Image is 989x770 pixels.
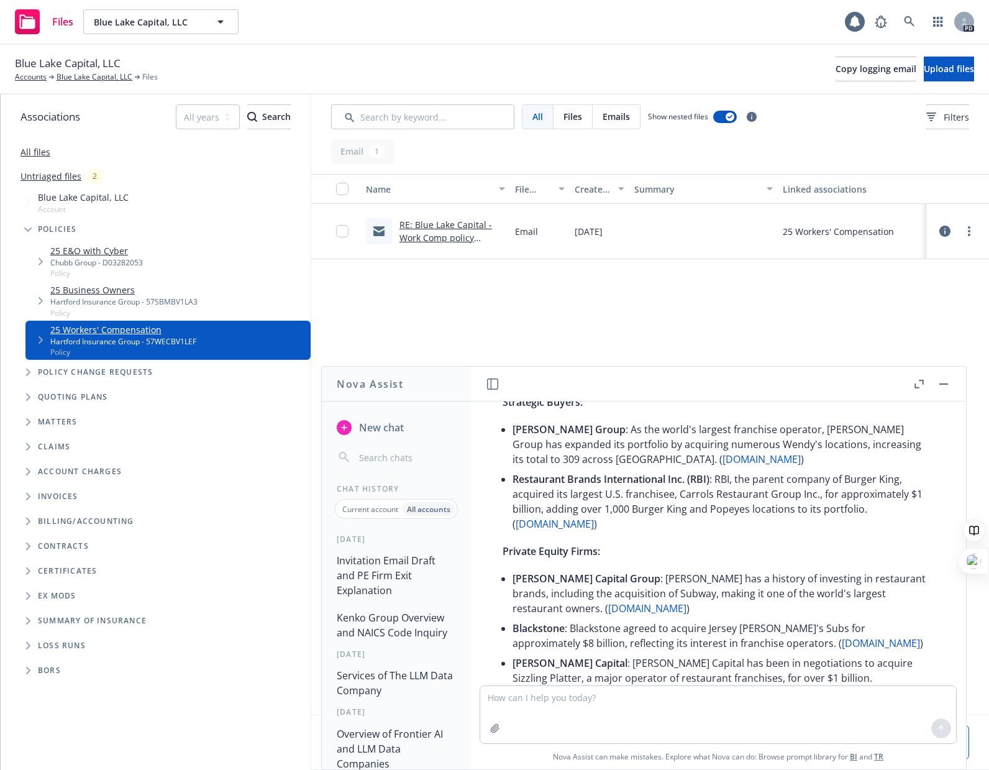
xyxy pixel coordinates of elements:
span: Copy logging email [836,63,916,75]
span: Loss Runs [38,642,86,649]
span: Blackstone [513,621,565,635]
span: Files [563,110,582,123]
a: RE: Blue Lake Capital - Work Comp policy info.msg [399,219,492,257]
button: Filters [926,104,969,129]
span: Quoting plans [38,393,108,401]
span: Strategic Buyers: [503,395,583,409]
button: File type [510,174,570,204]
span: Account [38,204,129,214]
span: Account charges [38,468,122,475]
a: TR [874,751,883,762]
span: Files [142,71,158,83]
a: Search [897,9,922,34]
div: Search [247,105,291,129]
a: 25 E&O with Cyber [50,244,143,257]
p: : RBI, the parent company of Burger King, acquired its largest U.S. franchisee, Carrols Restauran... [513,472,934,531]
div: Linked associations [783,183,922,196]
span: Emails [603,110,630,123]
div: File type [515,183,551,196]
span: Private Equity Firms: [503,544,600,558]
span: Billing/Accounting [38,518,134,525]
button: Created on [570,174,629,204]
span: BORs [38,667,61,674]
a: [DOMAIN_NAME] [516,517,594,531]
button: SearchSearch [247,104,291,129]
div: Hartford Insurance Group - 57WECBV1LEF [50,336,196,347]
p: Current account [342,504,398,515]
span: Blue Lake Capital, LLC [15,55,121,71]
span: Ex Mods [38,592,76,600]
input: Toggle Row Selected [336,225,349,237]
button: Upload files [924,57,974,81]
span: Policies [38,226,77,233]
button: Services of The LLM Data Company [332,664,460,702]
span: Blue Lake Capital, LLC [94,16,201,29]
input: Select all [336,183,349,195]
button: Kenko Group Overview and NAICS Code Inquiry [332,607,460,644]
span: [PERSON_NAME] Group [513,423,626,436]
div: Created on [575,183,611,196]
div: Folder Tree Example [1,509,311,683]
a: Blue Lake Capital, LLC [57,71,132,83]
input: Search by keyword... [331,104,514,129]
span: Nova Assist can make mistakes. Explore what Nova can do: Browse prompt library for and [475,744,961,769]
div: Name [366,183,491,196]
div: 25 Workers' Compensation [783,225,894,238]
button: Copy logging email [836,57,916,81]
span: Filters [926,111,969,124]
span: Summary of insurance [38,617,147,625]
div: [DATE] [322,707,470,717]
span: Associations [21,109,80,125]
div: Chat History [322,484,470,494]
span: [PERSON_NAME] Capital [513,656,627,670]
div: 2 [86,169,103,183]
div: Summary [634,183,760,196]
a: Files [10,4,78,39]
a: Report a Bug [868,9,893,34]
span: Policy [50,308,198,318]
span: Invoices [38,493,78,500]
div: Tree Example [1,188,311,509]
span: Claims [38,443,70,451]
span: Contracts [38,543,89,550]
a: [DOMAIN_NAME] [608,602,686,615]
a: Switch app [926,9,950,34]
div: Chubb Group - D03282053 [50,257,143,268]
a: All files [21,146,50,158]
span: Policy [50,268,143,278]
input: Search chats [357,449,455,466]
span: Files [52,17,73,27]
a: Accounts [15,71,47,83]
a: [DOMAIN_NAME] [842,636,920,650]
h1: Nova Assist [337,377,404,392]
svg: Search [247,112,257,122]
button: Blue Lake Capital, LLC [83,9,239,34]
button: New chat [332,416,460,439]
p: : [PERSON_NAME] has a history of investing in restaurant brands, including the acquisition of Sub... [513,571,934,616]
span: All [532,110,543,123]
button: Name [361,174,510,204]
span: Matters [38,418,77,426]
span: Upload files [924,63,974,75]
span: [PERSON_NAME] Capital Group [513,572,660,585]
p: All accounts [407,504,450,515]
button: Linked associations [778,174,927,204]
a: Untriaged files [21,170,81,183]
div: [DATE] [322,649,470,659]
span: Policy change requests [38,369,153,376]
a: 25 Business Owners [50,283,198,296]
div: Hartford Insurance Group - 57SBMBV1LA3 [50,296,198,307]
a: BI [850,751,857,762]
button: Summary [629,174,778,204]
span: Email [515,225,538,238]
span: Show nested files [648,111,708,122]
a: 25 Workers' Compensation [50,323,196,336]
p: : [PERSON_NAME] Capital has been in negotiations to acquire Sizzling Platter, a major operator of... [513,656,934,700]
span: [DATE] [575,225,603,238]
p: : As the world's largest franchise operator, [PERSON_NAME] Group has expanded its portfolio by ac... [513,422,934,467]
a: [DOMAIN_NAME] [722,452,801,466]
p: : Blackstone agreed to acquire Jersey [PERSON_NAME]'s Subs for approximately $8 billion, reflecti... [513,621,934,651]
span: Certificates [38,567,97,575]
a: more [962,224,977,239]
span: Policy [50,347,196,357]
